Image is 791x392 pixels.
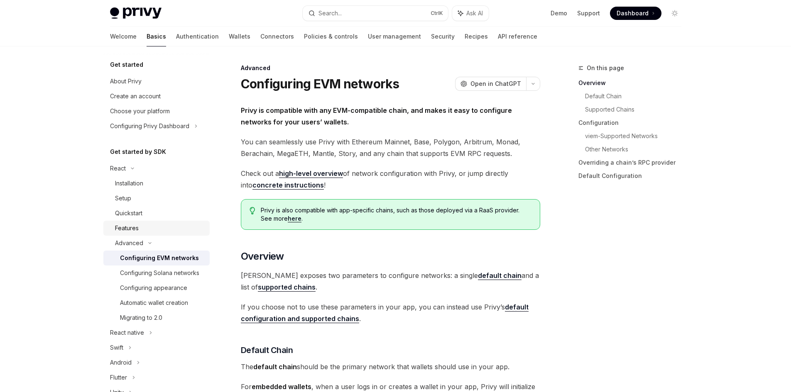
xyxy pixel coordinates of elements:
a: Wallets [229,27,250,46]
span: On this page [587,63,624,73]
a: API reference [498,27,537,46]
a: Create an account [103,89,210,104]
div: Automatic wallet creation [120,298,188,308]
button: Open in ChatGPT [455,77,526,91]
a: Choose your platform [103,104,210,119]
a: Default Chain [585,90,688,103]
div: Configuring EVM networks [120,253,199,263]
a: here [288,215,301,222]
span: If you choose not to use these parameters in your app, you can instead use Privy’s . [241,301,540,324]
a: Basics [147,27,166,46]
button: Search...CtrlK [303,6,448,21]
img: light logo [110,7,162,19]
div: Search... [318,8,342,18]
a: Overriding a chain’s RPC provider [578,156,688,169]
a: Welcome [110,27,137,46]
div: Configuring Solana networks [120,268,199,278]
div: About Privy [110,76,142,86]
a: Configuring EVM networks [103,251,210,265]
a: Authentication [176,27,219,46]
div: Choose your platform [110,106,170,116]
a: Configuring Solana networks [103,265,210,280]
a: About Privy [103,74,210,89]
div: Advanced [241,64,540,72]
a: Quickstart [103,206,210,221]
a: default chain [478,271,522,280]
strong: Privy is compatible with any EVM-compatible chain, and makes it easy to configure networks for yo... [241,106,512,126]
a: Setup [103,191,210,206]
a: Demo [551,9,567,17]
a: Support [577,9,600,17]
a: Dashboard [610,7,661,20]
span: [PERSON_NAME] exposes two parameters to configure networks: a single and a list of . [241,270,540,293]
div: Migrating to 2.0 [120,313,162,323]
div: Setup [115,193,131,203]
a: Migrating to 2.0 [103,310,210,325]
span: Ask AI [466,9,483,17]
a: supported chains [258,283,316,292]
div: Configuring Privy Dashboard [110,121,189,131]
a: User management [368,27,421,46]
span: Overview [241,250,284,263]
a: Overview [578,76,688,90]
a: concrete instructions [252,181,324,190]
div: Installation [115,178,143,188]
a: Policies & controls [304,27,358,46]
a: Configuration [578,116,688,129]
div: Configuring appearance [120,283,187,293]
div: Android [110,358,132,368]
a: Connectors [260,27,294,46]
strong: default chain [253,363,297,371]
button: Ask AI [452,6,489,21]
a: high-level overview [279,169,343,178]
a: Features [103,221,210,236]
div: Quickstart [115,208,142,218]
a: Recipes [465,27,488,46]
h5: Get started by SDK [110,147,166,157]
div: React [110,163,126,173]
span: Privy is also compatible with app-specific chains, such as those deployed via a RaaS provider. Se... [261,206,531,223]
a: Other Networks [585,143,688,156]
span: Ctrl K [431,10,443,17]
a: Security [431,27,455,46]
span: Check out a of network configuration with Privy, or jump directly into ! [241,168,540,191]
h5: Get started [110,60,143,70]
svg: Tip [250,207,255,214]
div: Features [115,223,139,233]
div: Flutter [110,373,127,382]
a: Default Configuration [578,169,688,183]
span: Dashboard [617,9,649,17]
a: Automatic wallet creation [103,295,210,310]
span: Default Chain [241,344,293,356]
span: The should be the primary network that wallets should use in your app. [241,361,540,373]
a: Configuring appearance [103,280,210,295]
span: You can seamlessly use Privy with Ethereum Mainnet, Base, Polygon, Arbitrum, Monad, Berachain, Me... [241,136,540,159]
a: Installation [103,176,210,191]
strong: supported chains [258,283,316,291]
span: Open in ChatGPT [470,80,521,88]
div: Swift [110,343,123,353]
strong: embedded wallets [252,382,311,391]
div: Advanced [115,238,143,248]
div: React native [110,328,144,338]
h1: Configuring EVM networks [241,76,399,91]
button: Toggle dark mode [668,7,681,20]
a: viem-Supported Networks [585,129,688,143]
a: Supported Chains [585,103,688,116]
div: Create an account [110,91,161,101]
